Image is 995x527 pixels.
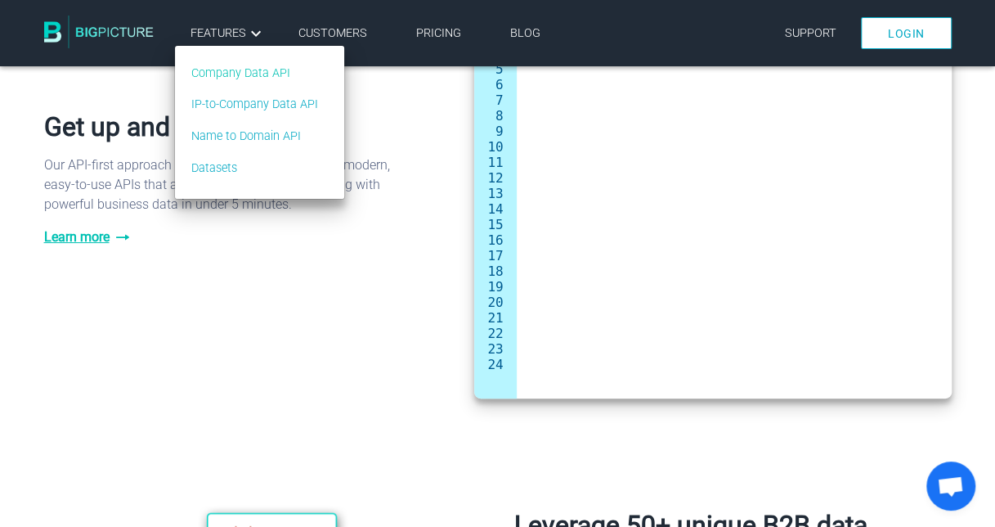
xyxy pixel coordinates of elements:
a: IP-to-Company Data API [191,96,318,114]
a: Login [861,17,952,49]
a: Customers [298,26,367,40]
p: Our API-first approach means that you always have modern, easy-to-use APIs that allow you to get ... [44,155,418,214]
div: Open chat [926,462,975,511]
a: Learn more [44,227,418,247]
a: Datasets [191,160,318,178]
a: Company Data API [191,65,318,83]
h2: Get up and running fast [44,111,418,142]
a: Support [785,26,836,40]
a: Pricing [416,26,461,40]
a: Name to Domain API [191,128,318,146]
a: Blog [510,26,540,40]
img: BigPicture.io [44,16,154,48]
a: Features [190,24,266,43]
